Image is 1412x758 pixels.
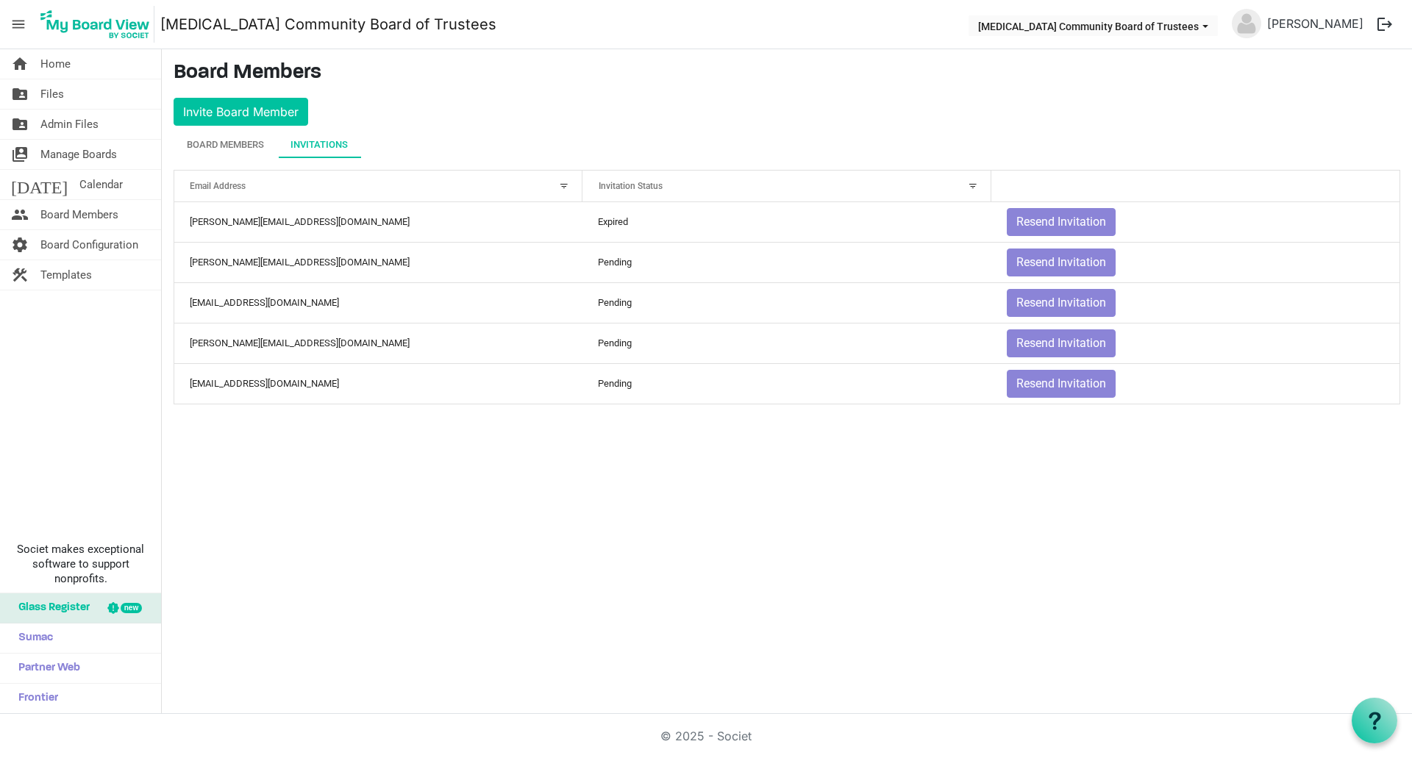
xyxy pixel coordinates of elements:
span: Home [40,49,71,79]
a: © 2025 - Societ [660,729,752,743]
span: Sumac [11,623,53,653]
td: danielle.tolchard@gmail.com column header Email Address [174,202,582,242]
span: Partner Web [11,654,80,683]
span: Societ makes exceptional software to support nonprofits. [7,542,154,586]
td: Pending column header Invitation Status [582,242,991,282]
button: Resend Invitation [1007,370,1116,398]
button: Resend Invitation [1007,289,1116,317]
td: danielle@breastcancercommunity.nz column header Email Address [174,242,582,282]
h3: Board Members [174,61,1400,86]
td: Resend Invitation is template cell column header [991,202,1399,242]
span: Glass Register [11,593,90,623]
span: folder_shared [11,79,29,109]
span: menu [4,10,32,38]
div: new [121,603,142,613]
td: Resend Invitation is template cell column header [991,363,1399,404]
img: My Board View Logo [36,6,154,43]
span: home [11,49,29,79]
span: Frontier [11,684,58,713]
span: people [11,200,29,229]
td: alvina@licoricedigital.com column header Email Address [174,323,582,363]
td: Pending column header Invitation Status [582,363,991,404]
span: construction [11,260,29,290]
a: [MEDICAL_DATA] Community Board of Trustees [160,10,496,39]
span: [DATE] [11,170,68,199]
a: My Board View Logo [36,6,160,43]
a: [PERSON_NAME] [1261,9,1369,38]
button: Resend Invitation [1007,329,1116,357]
td: Pending column header Invitation Status [582,323,991,363]
span: Files [40,79,64,109]
span: folder_shared [11,110,29,139]
button: Breast Cancer Community Board of Trustees dropdownbutton [969,15,1218,36]
td: Resend Invitation is template cell column header [991,282,1399,323]
span: Email Address [190,181,246,191]
div: tab-header [174,132,1400,158]
div: Board Members [187,137,264,152]
td: suegarmonsway2021@gmail.com column header Email Address [174,363,582,404]
span: Manage Boards [40,140,117,169]
td: Expired column header Invitation Status [582,202,991,242]
span: Admin Files [40,110,99,139]
td: Resend Invitation is template cell column header [991,323,1399,363]
button: logout [1369,9,1400,40]
span: Calendar [79,170,123,199]
span: settings [11,230,29,260]
span: Board Configuration [40,230,138,260]
td: Pending column header Invitation Status [582,282,991,323]
span: Templates [40,260,92,290]
button: Invite Board Member [174,98,308,126]
button: Resend Invitation [1007,208,1116,236]
td: rose@breastcancercommunity.nz column header Email Address [174,282,582,323]
td: Resend Invitation is template cell column header [991,242,1399,282]
div: Invitations [290,137,348,152]
span: switch_account [11,140,29,169]
span: Board Members [40,200,118,229]
button: Resend Invitation [1007,249,1116,276]
img: no-profile-picture.svg [1232,9,1261,38]
span: Invitation Status [599,181,663,191]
